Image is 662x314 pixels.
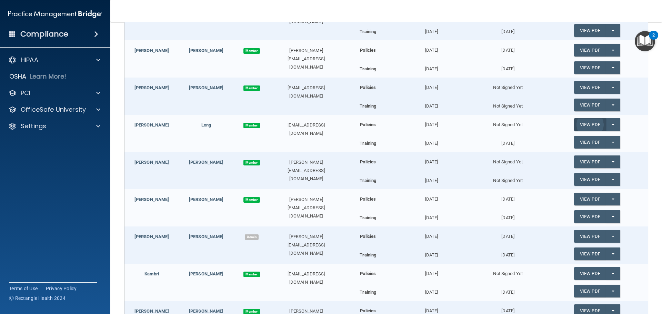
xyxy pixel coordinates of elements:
a: Kambri [144,271,159,276]
b: Training [360,290,376,295]
div: [DATE] [470,61,546,73]
div: [DATE] [393,189,470,203]
div: 2 [652,35,655,44]
div: [DATE] [393,78,470,92]
a: [PERSON_NAME] [189,308,223,314]
span: Ⓒ Rectangle Health 2024 [9,295,66,302]
a: View PDF [574,99,606,111]
b: Policies [360,85,376,90]
b: Policies [360,234,376,239]
div: [DATE] [393,40,470,54]
b: Training [360,66,376,71]
a: View PDF [574,61,606,74]
div: [DATE] [393,226,470,241]
a: [PERSON_NAME] [134,197,169,202]
b: Training [360,252,376,257]
div: [DATE] [470,136,546,148]
p: PCI [21,89,30,97]
a: View PDF [574,44,606,57]
b: Policies [360,159,376,164]
div: Not Signed Yet [470,78,546,92]
p: HIPAA [21,56,38,64]
a: [PERSON_NAME] [189,271,223,276]
span: Member [243,272,260,277]
div: [EMAIL_ADDRESS][DOMAIN_NAME] [270,84,343,100]
div: Not Signed Yet [470,99,546,110]
a: Privacy Policy [46,285,77,292]
a: View PDF [574,81,606,94]
div: Not Signed Yet [470,264,546,278]
div: [DATE] [393,285,470,296]
div: [DATE] [393,152,470,166]
a: View PDF [574,267,606,280]
div: [PERSON_NAME][EMAIL_ADDRESS][DOMAIN_NAME] [270,47,343,71]
a: View PDF [574,155,606,168]
div: [DATE] [470,226,546,241]
a: [PERSON_NAME] [134,234,169,239]
a: [PERSON_NAME] [134,85,169,90]
a: View PDF [574,136,606,149]
div: [DATE] [393,24,470,36]
div: [DATE] [393,61,470,73]
a: OfficeSafe University [8,105,100,114]
div: [DATE] [470,210,546,222]
b: Policies [360,122,376,127]
span: Member [243,85,260,91]
a: Long [201,122,211,128]
b: Training [360,141,376,146]
span: Admin [245,234,259,240]
a: [PERSON_NAME] [189,48,223,53]
h4: Compliance [20,29,68,39]
div: [DATE] [393,247,470,259]
img: PMB logo [8,7,102,21]
a: Settings [8,122,100,130]
span: Member [243,197,260,203]
div: [DATE] [393,99,470,110]
button: Open Resource Center, 2 new notifications [635,31,655,51]
div: [DATE] [470,24,546,36]
div: [DATE] [470,40,546,54]
span: Member [243,48,260,54]
div: [PERSON_NAME][EMAIL_ADDRESS][DOMAIN_NAME] [270,158,343,183]
b: Training [360,178,376,183]
a: [PERSON_NAME] [189,197,223,202]
a: View PDF [574,173,606,186]
a: View PDF [574,247,606,260]
div: Not Signed Yet [470,173,546,185]
p: OfficeSafe University [21,105,86,114]
div: [PERSON_NAME][EMAIL_ADDRESS][DOMAIN_NAME] [270,195,343,220]
b: Training [360,215,376,220]
a: View PDF [574,210,606,223]
a: [PERSON_NAME] [189,234,223,239]
a: PCI [8,89,100,97]
b: Policies [360,308,376,313]
b: Training [360,29,376,34]
a: View PDF [574,285,606,297]
b: Policies [360,196,376,202]
p: Learn More! [30,72,67,81]
div: [DATE] [393,210,470,222]
div: [EMAIL_ADDRESS][DOMAIN_NAME] [270,270,343,286]
a: View PDF [574,230,606,243]
a: View PDF [574,24,606,37]
div: [DATE] [470,247,546,259]
div: Not Signed Yet [470,115,546,129]
a: [PERSON_NAME] [134,48,169,53]
a: [PERSON_NAME] [134,308,169,314]
a: View PDF [574,193,606,205]
a: [PERSON_NAME] [189,85,223,90]
div: [DATE] [393,115,470,129]
div: [DATE] [470,285,546,296]
a: HIPAA [8,56,100,64]
b: Policies [360,271,376,276]
a: [PERSON_NAME] [134,160,169,165]
p: OSHA [9,72,27,81]
div: [DATE] [393,136,470,148]
div: [DATE] [393,173,470,185]
div: [DATE] [393,264,470,278]
p: Settings [21,122,46,130]
div: Not Signed Yet [470,152,546,166]
div: [EMAIL_ADDRESS][DOMAIN_NAME] [270,121,343,138]
a: View PDF [574,118,606,131]
div: [PERSON_NAME][EMAIL_ADDRESS][DOMAIN_NAME] [270,233,343,257]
